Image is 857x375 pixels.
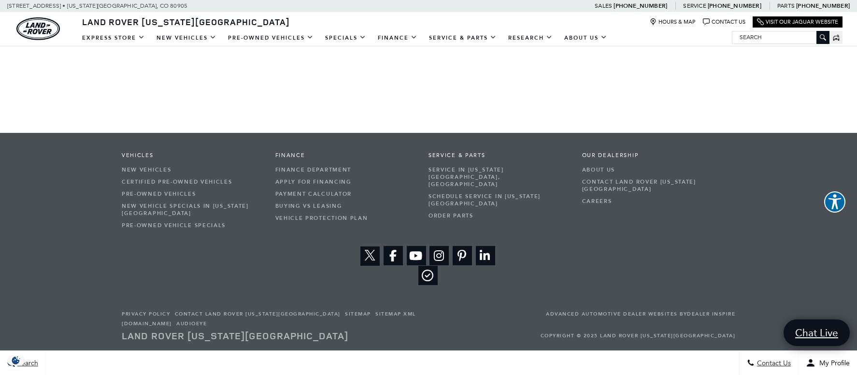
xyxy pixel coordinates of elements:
a: Vehicle Protection Plan [275,212,414,224]
span: Sales [595,2,612,9]
span: Finance [275,152,414,159]
a: Dealer Inspire [687,311,735,317]
a: [DOMAIN_NAME] [122,320,172,327]
a: EXPRESS STORE [76,29,151,46]
a: Open Linkedin in a new window [476,246,495,265]
span: Land Rover [US_STATE][GEOGRAPHIC_DATA] [82,16,290,28]
a: Land Rover [US_STATE][GEOGRAPHIC_DATA] [76,16,296,28]
a: About Us [558,29,613,46]
a: Payment Calculator [275,188,414,200]
a: Service in [US_STATE][GEOGRAPHIC_DATA], [GEOGRAPHIC_DATA] [428,164,568,190]
a: Pre-Owned Vehicle Specials [122,219,261,231]
span: Service & Parts [428,152,568,159]
a: New Vehicles [122,164,261,176]
a: AudioEye [176,320,207,327]
input: Search [732,31,829,43]
img: Land Rover [16,17,60,40]
aside: Accessibility Help Desk [824,191,845,215]
a: Contact Land Rover [US_STATE][GEOGRAPHIC_DATA] [175,311,341,317]
span: Service [683,2,706,9]
a: Hours & Map [650,18,696,26]
a: Sitemap [345,311,371,317]
a: New Vehicles [151,29,222,46]
a: Order Parts [428,210,568,222]
span: My Profile [815,359,850,367]
a: Research [502,29,558,46]
a: Privacy Policy [122,311,170,317]
span: Contact Us [755,359,791,367]
span: Parts [777,2,795,9]
a: land-rover [16,17,60,40]
button: Explore your accessibility options [824,191,845,213]
a: Open Twitter in a new window [360,246,380,266]
a: Pre-Owned Vehicles [222,29,319,46]
a: [PHONE_NUMBER] [796,2,850,10]
a: [STREET_ADDRESS] • [US_STATE][GEOGRAPHIC_DATA], CO 80905 [7,2,187,9]
a: Careers [582,195,721,207]
a: Finance Department [275,164,414,176]
span: Copyright © 2025 Land Rover [US_STATE][GEOGRAPHIC_DATA] [541,329,736,343]
a: Buying vs Leasing [275,200,414,212]
a: Chat Live [784,319,850,346]
a: Schedule Service in [US_STATE][GEOGRAPHIC_DATA] [428,190,568,210]
a: Sitemap XML [375,311,416,317]
span: Chat Live [790,326,843,339]
span: Vehicles [122,152,261,159]
button: Open user profile menu [799,351,857,375]
nav: Main Navigation [76,29,613,46]
a: Specials [319,29,372,46]
a: [PHONE_NUMBER] [614,2,667,10]
a: [PHONE_NUMBER] [708,2,761,10]
a: Land Rover [US_STATE][GEOGRAPHIC_DATA] [122,329,348,342]
a: Open Instagram in a new window [429,246,449,265]
a: Contact Us [703,18,745,26]
a: Certified Pre-Owned Vehicles [122,176,261,188]
a: Open Pinterest-p in a new window [453,246,472,265]
a: Open Facebook in a new window [384,246,403,265]
section: Click to Open Cookie Consent Modal [5,355,27,365]
a: Contact Land Rover [US_STATE][GEOGRAPHIC_DATA] [582,176,721,195]
a: New Vehicle Specials in [US_STATE][GEOGRAPHIC_DATA] [122,200,261,219]
a: Visit Our Jaguar Website [757,18,838,26]
a: Pre-Owned Vehicles [122,188,261,200]
span: Advanced Automotive Dealer Websites by [546,309,735,319]
span: Our Dealership [582,152,721,159]
img: Opt-Out Icon [5,355,27,365]
a: Open Youtube-play in a new window [407,246,426,265]
a: Finance [372,29,423,46]
a: Apply for Financing [275,176,414,188]
a: Service & Parts [423,29,502,46]
a: About Us [582,164,721,176]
